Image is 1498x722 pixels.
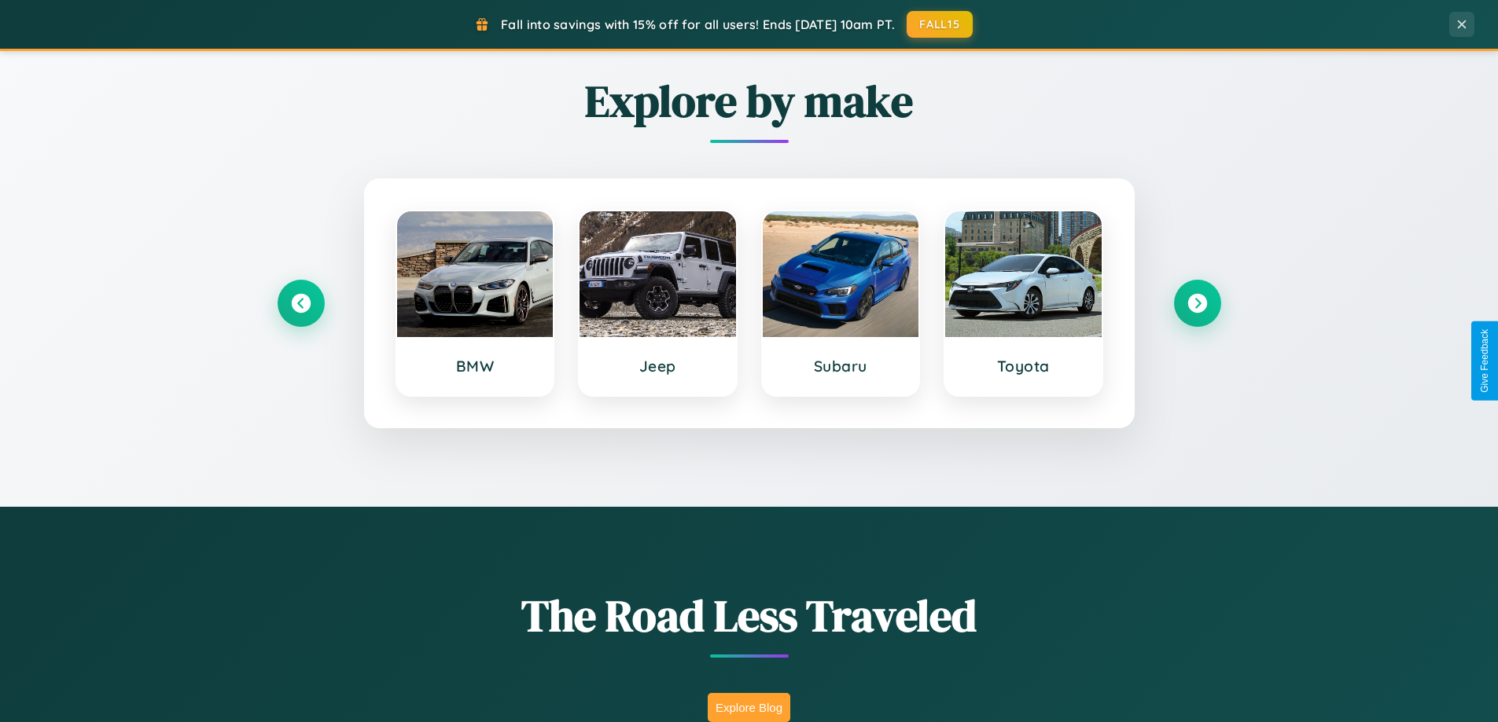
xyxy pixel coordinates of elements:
[1479,329,1490,393] div: Give Feedback
[961,357,1086,376] h3: Toyota
[501,16,895,32] span: Fall into savings with 15% off for all users! Ends [DATE] 10am PT.
[907,11,973,38] button: FALL15
[778,357,904,376] h3: Subaru
[595,357,720,376] h3: Jeep
[278,585,1221,646] h1: The Road Less Traveled
[413,357,538,376] h3: BMW
[708,693,790,722] button: Explore Blog
[278,71,1221,131] h2: Explore by make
